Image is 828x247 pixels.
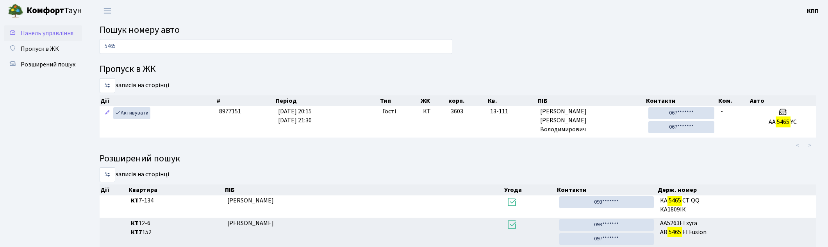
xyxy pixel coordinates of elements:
[423,107,444,116] span: КТ
[131,196,221,205] span: 7-134
[27,4,64,17] b: Комфорт
[98,4,117,17] button: Переключити навігацію
[131,219,139,227] b: КТ
[100,78,169,93] label: записів на сторінці
[216,95,275,106] th: #
[660,196,813,214] span: KA CT QQ КА1809ІК
[103,107,112,119] a: Редагувати
[224,184,503,195] th: ПІБ
[503,184,556,195] th: Угода
[749,95,816,106] th: Авто
[131,219,221,237] span: 12-6 152
[8,3,23,19] img: logo.png
[100,23,180,37] span: Пошук номеру авто
[540,107,642,134] span: [PERSON_NAME] [PERSON_NAME] Володимирович
[807,7,819,15] b: КПП
[100,167,115,182] select: записів на сторінці
[721,107,723,116] span: -
[451,107,463,116] span: 3603
[100,95,216,106] th: Дії
[21,29,73,38] span: Панель управління
[128,184,224,195] th: Квартира
[667,227,682,238] mark: 5465
[807,6,819,16] a: КПП
[4,41,82,57] a: Пропуск в ЖК
[487,95,537,106] th: Кв.
[275,95,379,106] th: Період
[219,107,241,116] span: 8977151
[379,95,420,106] th: Тип
[382,107,396,116] span: Гості
[660,219,813,237] span: АА5263ЕІ хуга АВ ЕІ Fusion
[113,107,150,119] a: Активувати
[100,167,169,182] label: записів на сторінці
[278,107,312,125] span: [DATE] 20:15 [DATE] 21:30
[717,95,749,106] th: Ком.
[645,95,718,106] th: Контакти
[100,39,452,54] input: Пошук
[4,25,82,41] a: Панель управління
[100,78,115,93] select: записів на сторінці
[100,153,816,165] h4: Розширений пошук
[227,196,274,205] span: [PERSON_NAME]
[100,64,816,75] h4: Пропуск в ЖК
[21,45,59,53] span: Пропуск в ЖК
[776,116,791,127] mark: 5465
[131,196,139,205] b: КТ
[420,95,448,106] th: ЖК
[556,184,657,195] th: Контакти
[657,184,816,195] th: Держ. номер
[667,195,682,206] mark: 5465
[100,184,128,195] th: Дії
[537,95,645,106] th: ПІБ
[131,228,142,236] b: КТ7
[448,95,487,106] th: корп.
[227,219,274,227] span: [PERSON_NAME]
[752,118,813,126] h5: AA YC
[21,60,75,69] span: Розширений пошук
[4,57,82,72] a: Розширений пошук
[27,4,82,18] span: Таун
[490,107,534,116] span: 13-111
